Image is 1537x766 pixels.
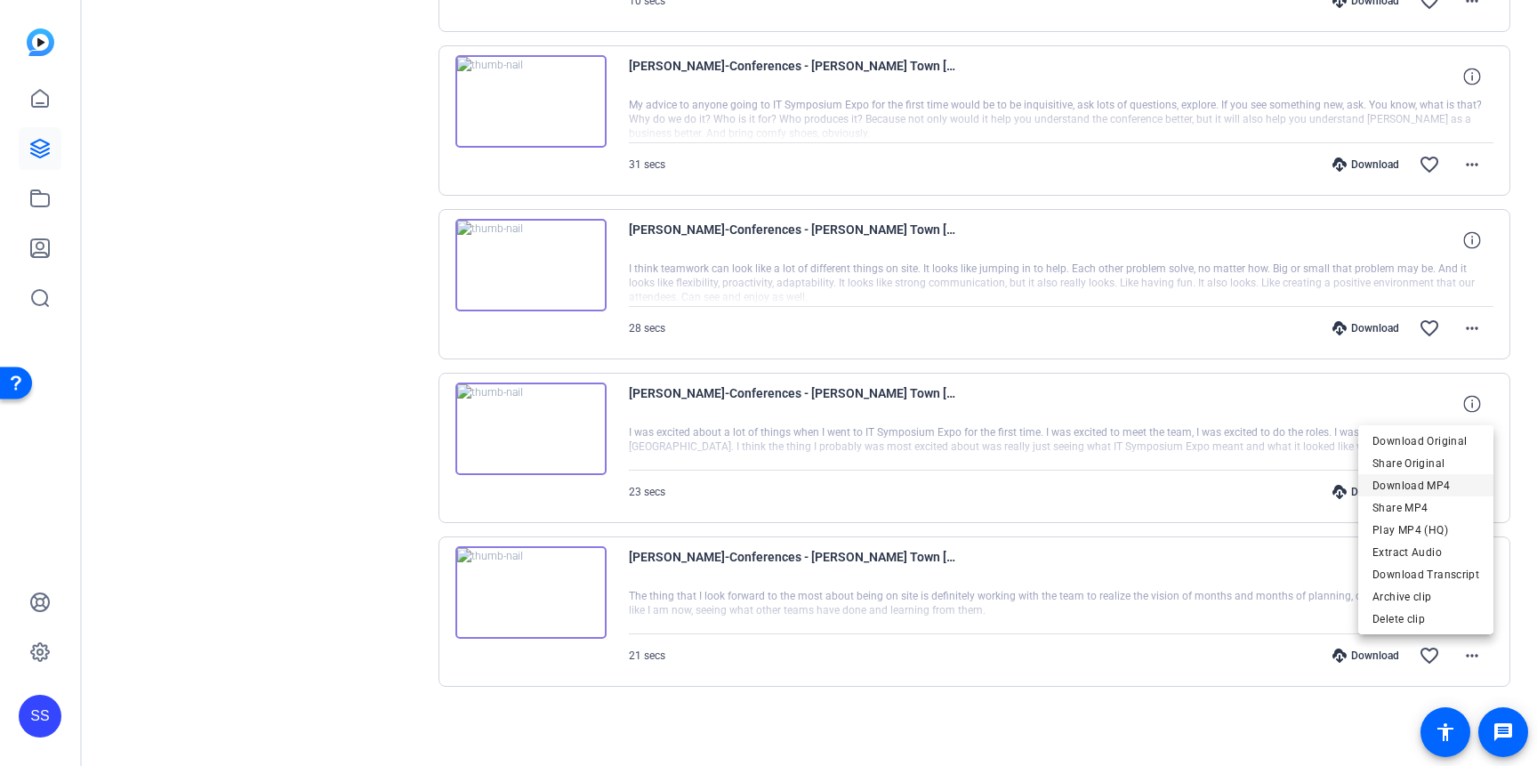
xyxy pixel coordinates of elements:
[1372,431,1479,452] span: Download Original
[1372,586,1479,608] span: Archive clip
[1372,453,1479,474] span: Share Original
[1372,609,1479,630] span: Delete clip
[1372,564,1479,585] span: Download Transcript
[1372,542,1479,563] span: Extract Audio
[1372,520,1479,541] span: Play MP4 (HQ)
[1372,475,1479,496] span: Download MP4
[1372,497,1479,519] span: Share MP4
